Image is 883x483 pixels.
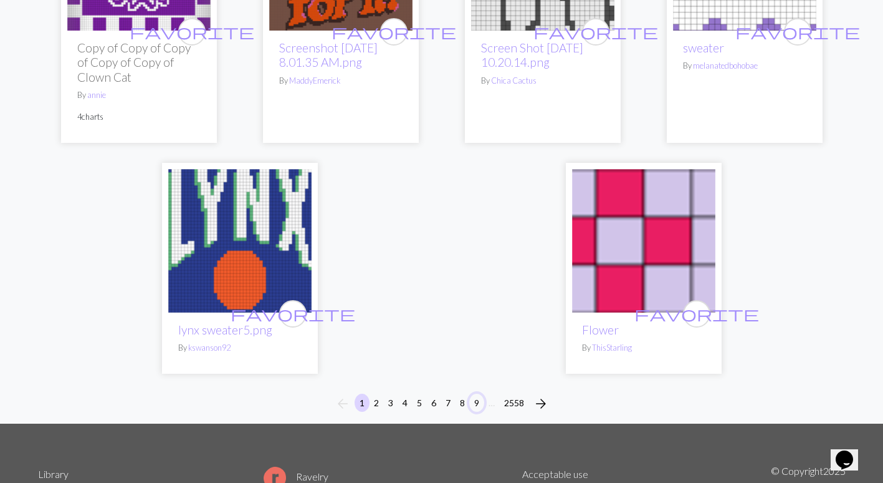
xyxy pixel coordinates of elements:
a: kswanson92 [188,343,231,353]
button: favourite [683,300,710,328]
button: 8 [455,394,470,412]
button: 2558 [499,394,529,412]
h2: Copy of Copy of Copy of Copy of Copy of Clown Cat [77,41,201,84]
p: By [582,342,705,354]
button: 5 [412,394,427,412]
a: Ravelry [264,471,328,482]
button: Next [528,394,553,414]
button: 2 [369,394,384,412]
i: favourite [231,301,355,326]
nav: Page navigation [330,394,553,414]
a: Screen Shot [DATE] 10.20.14.png [481,41,583,69]
i: favourite [130,19,254,44]
a: lynx sweater5.png [168,233,312,245]
button: 7 [441,394,456,412]
img: lynx sweater5.png [168,169,312,313]
span: favorite [130,22,254,41]
button: 3 [383,394,398,412]
a: Chica Cactus [491,76,537,85]
a: Library [38,468,69,480]
span: favorite [332,22,456,41]
img: Flower [572,169,715,313]
a: Flower [572,233,715,245]
a: lynx sweater5.png [178,323,272,337]
a: MaddyEmerick [289,76,340,85]
p: 4 charts [77,111,201,123]
button: 9 [469,394,484,412]
p: By [178,342,302,354]
button: favourite [784,18,811,46]
p: By [481,75,604,87]
button: favourite [279,300,307,328]
a: Flower [582,323,619,337]
p: By [77,89,201,101]
span: favorite [634,304,759,323]
button: favourite [178,18,206,46]
a: annie [87,90,106,100]
i: favourite [735,19,860,44]
iframe: chat widget [831,433,871,471]
i: Next [533,396,548,411]
span: favorite [533,22,658,41]
i: favourite [533,19,658,44]
button: 4 [398,394,413,412]
button: 1 [355,394,370,412]
button: favourite [380,18,408,46]
button: favourite [582,18,609,46]
i: favourite [332,19,456,44]
i: favourite [634,301,759,326]
p: By [683,60,806,72]
a: ThisStarling [592,343,632,353]
span: arrow_forward [533,395,548,412]
a: Screenshot [DATE] 8.01.35 AM.png [279,41,378,69]
a: Acceptable use [522,468,588,480]
span: favorite [231,304,355,323]
a: sweater [683,41,724,55]
a: melanatedbohobae [693,61,758,71]
p: By [279,75,403,87]
button: 6 [426,394,441,412]
span: favorite [735,22,860,41]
